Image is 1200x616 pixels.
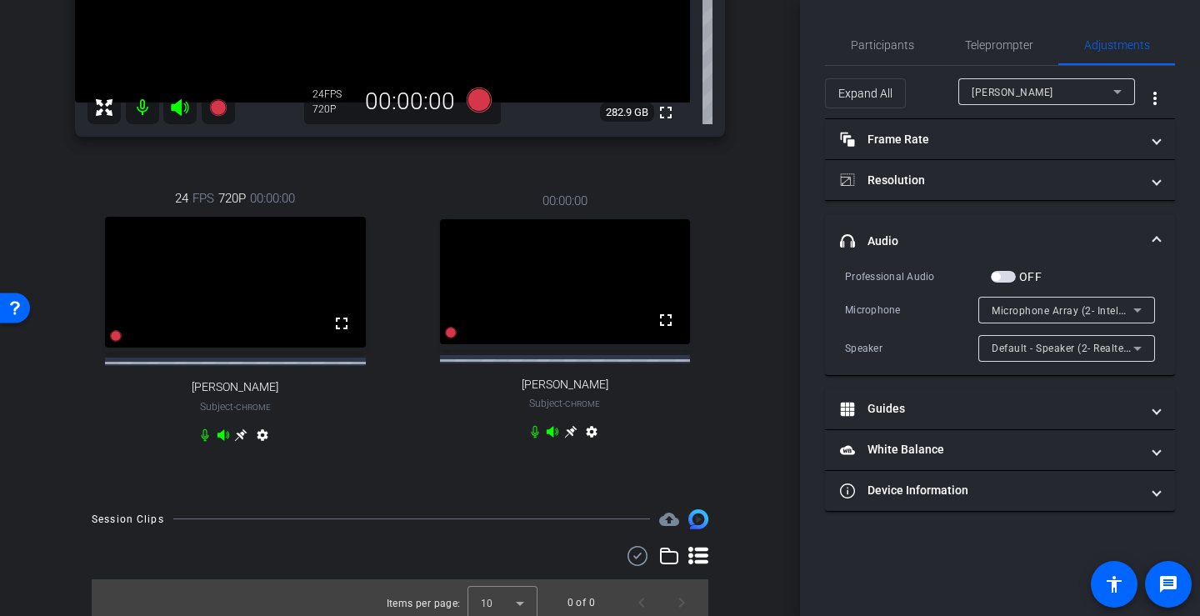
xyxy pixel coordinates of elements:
[825,471,1175,511] mat-expansion-panel-header: Device Information
[656,103,676,123] mat-icon: fullscreen
[840,400,1140,418] mat-panel-title: Guides
[387,595,461,612] div: Items per page:
[233,401,236,413] span: -
[354,88,466,116] div: 00:00:00
[840,482,1140,499] mat-panel-title: Device Information
[659,509,679,529] mat-icon: cloud_upload
[840,172,1140,189] mat-panel-title: Resolution
[529,396,600,411] span: Subject
[1135,78,1175,118] button: More Options for Adjustments Panel
[688,509,708,529] img: Session clips
[1016,268,1042,285] label: OFF
[825,78,906,108] button: Expand All
[992,341,1178,354] span: Default - Speaker (2- Realtek(R) Audio)
[851,39,914,51] span: Participants
[845,302,978,318] div: Microphone
[1104,574,1124,594] mat-icon: accessibility
[840,233,1140,250] mat-panel-title: Audio
[312,103,354,116] div: 720P
[565,399,600,408] span: Chrome
[825,160,1175,200] mat-expansion-panel-header: Resolution
[522,378,608,392] span: [PERSON_NAME]
[236,403,271,412] span: Chrome
[659,509,679,529] span: Destinations for your clips
[542,192,587,210] span: 00:00:00
[562,398,565,409] span: -
[192,189,214,208] span: FPS
[838,78,892,109] span: Expand All
[1158,574,1178,594] mat-icon: message
[825,214,1175,268] mat-expansion-panel-header: Audio
[218,189,246,208] span: 720P
[1145,88,1165,108] mat-icon: more_vert
[332,313,352,333] mat-icon: fullscreen
[582,425,602,445] mat-icon: settings
[972,87,1053,98] span: [PERSON_NAME]
[845,340,978,357] div: Speaker
[840,131,1140,148] mat-panel-title: Frame Rate
[600,103,654,123] span: 282.9 GB
[965,39,1033,51] span: Teleprompter
[825,389,1175,429] mat-expansion-panel-header: Guides
[252,428,272,448] mat-icon: settings
[825,268,1175,375] div: Audio
[192,380,278,394] span: [PERSON_NAME]
[825,430,1175,470] mat-expansion-panel-header: White Balance
[175,189,188,208] span: 24
[324,88,342,100] span: FPS
[656,310,676,330] mat-icon: fullscreen
[1084,39,1150,51] span: Adjustments
[200,399,271,414] span: Subject
[312,88,354,101] div: 24
[250,189,295,208] span: 00:00:00
[567,594,595,611] div: 0 of 0
[92,511,164,528] div: Session Clips
[845,268,991,285] div: Professional Audio
[840,441,1140,458] mat-panel-title: White Balance
[825,119,1175,159] mat-expansion-panel-header: Frame Rate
